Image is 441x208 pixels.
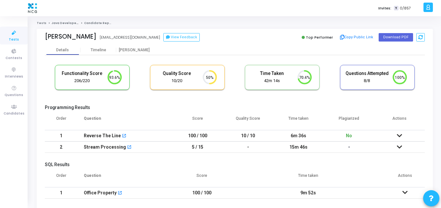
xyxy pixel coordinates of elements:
div: Stream Processing [84,142,126,153]
th: Score [172,112,223,130]
span: Tests [9,37,19,43]
div: 206/220 [60,78,104,84]
div: Timeline [91,48,106,53]
mat-icon: open_in_new [127,145,132,150]
td: - [223,141,273,153]
th: Time taken [273,112,324,130]
td: 9m 52s [231,187,385,199]
mat-icon: open_in_new [118,191,122,196]
button: Download PDF [379,33,413,42]
nav: breadcrumb [37,21,433,25]
span: T [394,6,398,11]
td: 2 [45,141,77,153]
span: Interviews [5,74,23,80]
th: Plagiarized [324,112,374,130]
span: 0/857 [400,6,411,11]
th: Question [77,169,172,187]
span: No [346,133,352,138]
h5: Functionality Score [60,71,104,76]
div: Details [56,48,69,53]
h5: Time Taken [250,71,294,76]
div: Office Property [84,188,117,198]
div: 10/20 [155,78,199,84]
a: Tests [37,21,46,25]
td: 10 / 10 [223,130,273,141]
label: Invites: [378,6,391,11]
h5: Programming Results [45,105,425,110]
th: Score [172,169,231,187]
span: Questions [5,92,23,98]
div: 42m 14s [250,78,294,84]
th: Quality Score [223,112,273,130]
th: Order [45,112,77,130]
span: Contests [6,55,22,61]
td: 6m 36s [273,130,324,141]
img: logo [26,2,39,15]
span: Candidates [4,111,24,116]
span: Candidate Report [84,21,114,25]
td: 1 [45,130,77,141]
td: 5 / 15 [172,141,223,153]
div: 8/8 [345,78,389,84]
mat-icon: open_in_new [122,134,126,139]
td: 15m 46s [273,141,324,153]
h5: Questions Attempted [345,71,389,76]
div: Reverse The Line [84,130,121,141]
h5: SQL Results [45,162,425,167]
h5: Quality Score [155,71,199,76]
td: 100 / 100 [172,130,223,141]
div: [PERSON_NAME] [116,48,152,53]
button: View Feedback [163,33,200,42]
td: 100 / 100 [172,187,231,199]
th: Actions [374,112,425,130]
th: Order [45,169,77,187]
div: [PERSON_NAME] [45,33,96,40]
button: Copy Public Link [338,32,375,42]
th: Time taken [231,169,385,187]
th: Actions [385,169,425,187]
td: 1 [45,187,77,199]
th: Question [77,112,172,130]
a: Java Developer_Prog Test_NCG [52,21,105,25]
div: [EMAIL_ADDRESS][DOMAIN_NAME] [100,35,160,40]
span: Top Performer [306,35,333,40]
span: - [348,144,350,150]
